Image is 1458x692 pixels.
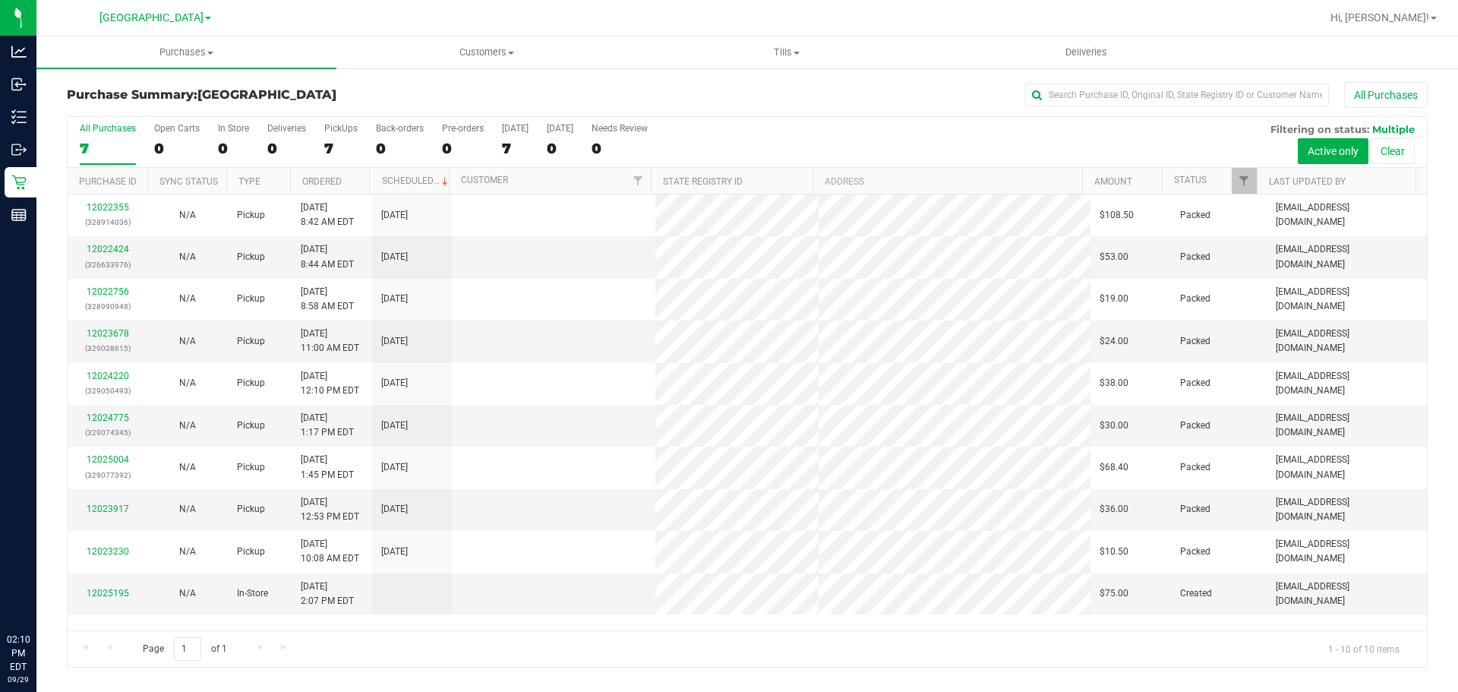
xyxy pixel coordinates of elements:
span: Not Applicable [179,420,196,431]
span: [DATE] 2:07 PM EDT [301,580,354,608]
a: Sync Status [159,176,218,187]
a: 12025004 [87,454,129,465]
a: 12023917 [87,504,129,514]
span: [EMAIL_ADDRESS][DOMAIN_NAME] [1276,369,1418,398]
span: [DATE] 8:58 AM EDT [301,285,354,314]
span: Pickup [237,460,265,475]
span: Created [1180,586,1212,601]
span: [DATE] 8:44 AM EDT [301,242,354,271]
div: 0 [442,140,484,157]
span: Packed [1180,419,1210,433]
span: Packed [1180,208,1210,223]
div: PickUps [324,123,358,134]
span: [DATE] [381,334,408,349]
a: 12023678 [87,328,129,339]
span: Not Applicable [179,504,196,514]
span: Packed [1180,460,1210,475]
a: 12022424 [87,244,129,254]
p: (329050493) [77,384,138,398]
span: Pickup [237,334,265,349]
span: [GEOGRAPHIC_DATA] [99,11,204,24]
div: Open Carts [154,123,200,134]
span: [EMAIL_ADDRESS][DOMAIN_NAME] [1276,580,1418,608]
a: Ordered [302,176,342,187]
a: State Registry ID [663,176,743,187]
a: 12024220 [87,371,129,381]
span: Pickup [237,292,265,306]
span: Not Applicable [179,462,196,472]
span: Not Applicable [179,546,196,557]
a: 12022355 [87,202,129,213]
span: Pickup [237,419,265,433]
p: (329074345) [77,425,138,440]
div: 0 [267,140,306,157]
span: [DATE] [381,376,408,390]
span: Customers [337,46,636,59]
span: Pickup [237,208,265,223]
span: Pickup [237,376,265,390]
div: 0 [218,140,249,157]
span: Packed [1180,334,1210,349]
button: N/A [179,460,196,475]
a: Type [238,176,260,187]
div: 7 [324,140,358,157]
span: Multiple [1372,123,1415,135]
span: Not Applicable [179,251,196,262]
span: Pickup [237,250,265,264]
span: [DATE] 11:00 AM EDT [301,327,359,355]
div: [DATE] [547,123,573,134]
a: 12023230 [87,546,129,557]
a: 12022756 [87,286,129,297]
button: N/A [179,545,196,559]
button: N/A [179,292,196,306]
button: N/A [179,502,196,517]
span: [GEOGRAPHIC_DATA] [197,87,336,102]
span: [DATE] [381,208,408,223]
span: $36.00 [1100,502,1128,517]
a: Purchase ID [79,176,137,187]
span: $68.40 [1100,460,1128,475]
p: 02:10 PM EDT [7,633,30,674]
span: Tills [637,46,936,59]
a: Customer [461,175,508,185]
button: N/A [179,586,196,601]
input: 1 [174,637,201,661]
span: $30.00 [1100,419,1128,433]
span: [DATE] 10:08 AM EDT [301,537,359,566]
inline-svg: Inventory [11,109,27,125]
div: Deliveries [267,123,306,134]
span: [EMAIL_ADDRESS][DOMAIN_NAME] [1276,453,1418,482]
button: All Purchases [1344,82,1428,108]
a: Last Updated By [1269,176,1346,187]
span: $10.50 [1100,545,1128,559]
a: Customers [336,36,636,68]
span: [DATE] 1:17 PM EDT [301,411,354,440]
p: (326633976) [77,258,138,272]
span: Not Applicable [179,378,196,388]
button: Active only [1298,138,1368,164]
div: 0 [592,140,648,157]
span: [DATE] [381,460,408,475]
div: Pre-orders [442,123,484,134]
div: 0 [376,140,424,157]
span: [DATE] 1:45 PM EDT [301,453,354,482]
span: Not Applicable [179,210,196,220]
span: 1 - 10 of 10 items [1316,637,1412,660]
p: (328990948) [77,299,138,314]
span: Page of 1 [130,637,239,661]
span: Hi, [PERSON_NAME]! [1330,11,1429,24]
span: [DATE] 12:53 PM EDT [301,495,359,524]
button: N/A [179,419,196,433]
div: 7 [502,140,529,157]
inline-svg: Reports [11,207,27,223]
span: [DATE] [381,545,408,559]
button: N/A [179,376,196,390]
a: Amount [1094,176,1132,187]
p: 09/29 [7,674,30,685]
span: Not Applicable [179,588,196,599]
span: Packed [1180,376,1210,390]
span: [DATE] [381,502,408,517]
inline-svg: Retail [11,175,27,190]
span: [DATE] [381,419,408,433]
span: $24.00 [1100,334,1128,349]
